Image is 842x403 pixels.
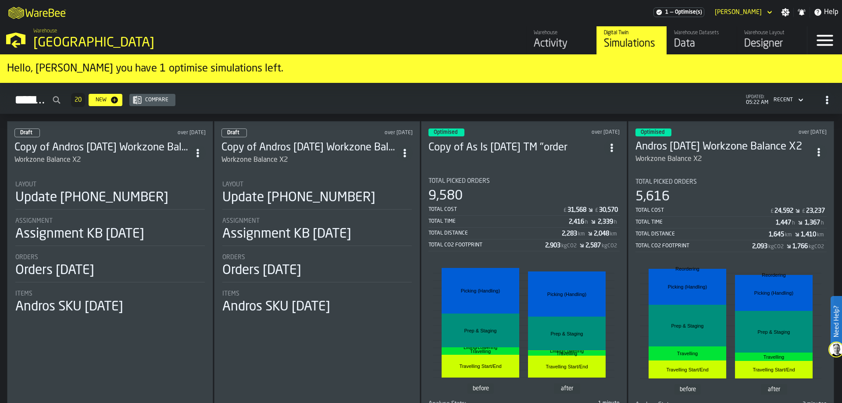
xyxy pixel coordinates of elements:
a: link-to-/wh/i/1101fbf4-4f0f-40a0-a555-1d70e2dd1fb8/feed/ [526,26,596,54]
div: Assignment KB [DATE] [15,226,144,242]
div: Total CO2 Footprint [635,243,752,249]
div: Stat Value [774,207,793,214]
div: Title [15,290,205,297]
div: Workzone Balance X2 [14,155,81,165]
div: Title [635,178,827,185]
section: card-SimulationDashboardCard-draft [14,172,206,317]
div: Title [222,181,412,188]
div: Title [222,290,412,297]
div: Total Cost [635,207,770,214]
span: Layout [15,181,36,188]
div: Copy of Andros 24-04-06 Workzone Balance X2 [221,141,397,155]
div: Total Time [635,219,776,225]
section: card-SimulationDashboardCard-draft [221,172,413,317]
button: button-Compare [129,94,175,106]
span: h [585,219,588,225]
h3: Copy of Andros [DATE] Workzone Balance X2 [14,141,190,155]
span: Orders [222,254,245,261]
div: Warehouse Datasets [674,30,730,36]
div: stat-Layout [222,181,412,210]
text: before [680,386,696,392]
div: Andros 24-04-06 Workzone Balance X2 [635,140,811,154]
div: stat-Layout [15,181,205,210]
div: Warehouse Layout [744,30,800,36]
span: Total Picked Orders [428,178,490,185]
div: Stat Value [598,218,613,225]
div: Title [15,181,205,188]
div: Updated: 5/17/2024, 1:38:40 AM Created: 9/28/2023, 8:59:41 AM [543,129,620,136]
div: Activity [534,37,589,51]
text: after [768,386,781,392]
div: New [92,97,110,103]
h3: Copy of Andros [DATE] Workzone Balance X2 [221,141,397,155]
div: Stat Value [599,207,618,214]
div: Copy of As Is 2023-04-27 TM "order [428,141,604,155]
div: stat-Items [15,290,205,315]
div: Simulations [604,37,660,51]
div: Title [222,254,412,261]
div: Digital Twin [604,30,660,36]
div: stat-Total Picked Orders [428,178,620,251]
label: Need Help? [831,297,841,346]
div: status-3 2 [635,128,671,136]
span: Optimised [641,130,664,135]
span: Total Picked Orders [635,178,697,185]
h3: Andros [DATE] Workzone Balance X2 [635,140,811,154]
div: Compare [142,97,172,103]
span: km [817,232,824,238]
span: 05:22 AM [746,100,768,106]
div: Assignment KB [DATE] [222,226,351,242]
div: Updated: 6/18/2024, 11:40:42 AM Created: 5/14/2024, 1:19:09 PM [331,130,413,136]
div: ButtonLoadMore-Load More-Prev-First-Last [68,93,89,107]
div: DropdownMenuValue-4 [770,95,805,105]
a: link-to-/wh/i/1101fbf4-4f0f-40a0-a555-1d70e2dd1fb8/designer [737,26,807,54]
div: Workzone Balance X2 [14,155,190,165]
a: link-to-/wh/i/1101fbf4-4f0f-40a0-a555-1d70e2dd1fb8/data [667,26,737,54]
div: stat-Total Picked Orders [635,178,827,252]
div: Title [15,218,205,225]
div: Update [PHONE_NUMBER] [222,190,375,206]
div: Stat Value [752,243,767,250]
div: Update [PHONE_NUMBER] [15,190,168,206]
div: Total Time [428,218,569,225]
div: Copy of Andros 24-04-06 Workzone Balance X2 [14,141,190,155]
label: button-toggle-Menu [807,26,842,54]
div: Andros SKU [DATE] [15,299,123,315]
div: Andros SKU [DATE] [222,299,330,315]
div: Title [15,254,205,261]
div: Total Distance [428,230,562,236]
div: Stat Value [805,219,820,226]
span: h [614,219,617,225]
span: Optimise(s) [675,9,702,15]
span: Draft [20,130,32,136]
div: Data [674,37,730,51]
span: — [670,9,673,15]
div: Orders [DATE] [15,263,94,278]
div: stat-Items [222,290,412,315]
div: Stat Value [801,231,816,238]
div: DropdownMenuValue-Tomasz Filipiuk [715,9,762,16]
div: Stat Value [806,207,825,214]
span: £ [595,207,598,214]
span: Assignment [15,218,53,225]
div: Updated: 4/5/2024, 11:31:54 PM Created: 4/5/2024, 11:14:59 PM [750,129,827,136]
div: Stat Value [545,242,560,249]
span: h [821,220,824,226]
div: stat-Orders [15,254,205,282]
div: 5,616 [635,189,670,205]
div: Total Cost [428,207,563,213]
div: Stat Value [594,230,609,237]
div: Stat Value [569,218,584,225]
div: Orders [DATE] [222,263,301,278]
div: Title [222,218,412,225]
div: stat- [429,260,619,399]
div: Menu Subscription [653,7,704,17]
div: Stat Value [567,207,586,214]
span: £ [564,207,567,214]
div: Total Distance [635,231,769,237]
